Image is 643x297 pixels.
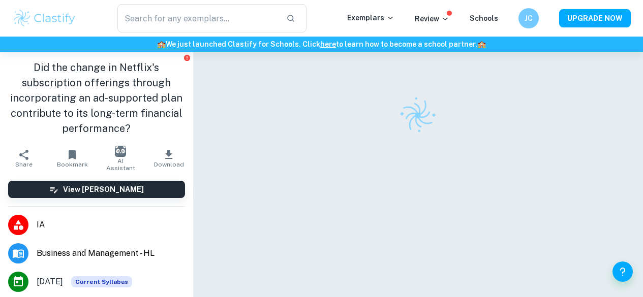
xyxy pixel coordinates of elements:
div: This exemplar is based on the current syllabus. Feel free to refer to it for inspiration/ideas wh... [71,276,132,287]
button: UPGRADE NOW [559,9,631,27]
h6: JC [523,13,535,24]
span: IA [37,219,185,231]
span: Share [15,161,33,168]
h6: We just launched Clastify for Schools. Click to learn how to become a school partner. [2,39,641,50]
span: [DATE] [37,276,63,288]
h6: View [PERSON_NAME] [63,184,144,195]
p: Exemplars [347,12,394,23]
img: Clastify logo [12,8,77,28]
span: AI Assistant [103,157,139,172]
a: Schools [470,14,498,22]
img: AI Assistant [115,146,126,157]
input: Search for any exemplars... [117,4,278,32]
span: Business and Management - HL [37,247,185,259]
a: here [320,40,336,48]
p: Review [415,13,449,24]
button: View [PERSON_NAME] [8,181,185,198]
button: AI Assistant [97,144,145,173]
img: Clastify logo [393,90,443,141]
button: Report issue [183,54,191,61]
span: 🏫 [477,40,486,48]
span: Bookmark [57,161,88,168]
span: Download [154,161,184,168]
button: JC [518,8,539,28]
span: Current Syllabus [71,276,132,287]
button: Download [145,144,193,173]
button: Bookmark [48,144,97,173]
button: Help and Feedback [613,261,633,282]
h1: Did the change in Netflix's subscription offerings through incorporating an ad-supported plan con... [8,60,185,136]
span: 🏫 [157,40,166,48]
